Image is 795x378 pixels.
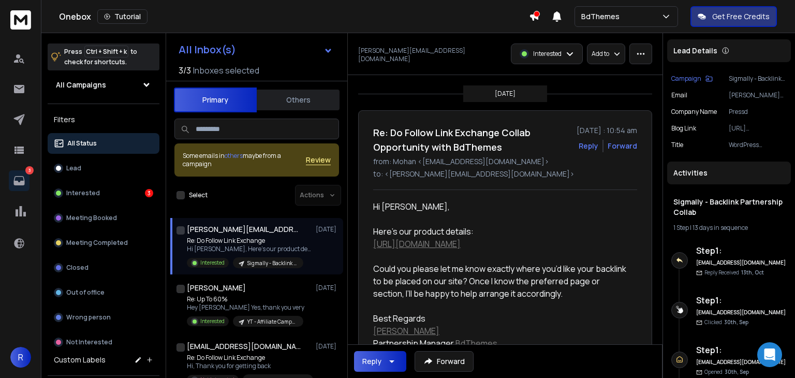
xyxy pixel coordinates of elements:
[183,152,306,168] div: Some emails in maybe from a campaign
[671,75,701,83] p: Campaign
[9,170,30,191] a: 3
[200,259,225,267] p: Interested
[671,108,717,116] p: Company Name
[187,237,311,245] p: Re: Do Follow Link Exchange
[495,90,516,98] p: [DATE]
[48,282,159,303] button: Out of office
[373,225,629,250] div: Here’s our product details:
[696,358,787,366] h6: [EMAIL_ADDRESS][DOMAIN_NAME]
[704,269,764,277] p: Reply Received
[725,368,749,375] span: 30th, Sep
[48,133,159,154] button: All Status
[373,238,461,250] a: [URL][DOMAIN_NAME]
[667,162,791,184] div: Activities
[316,284,339,292] p: [DATE]
[696,344,787,356] h6: Step 1 :
[187,303,304,312] p: Hey [PERSON_NAME] Yes, thank you very
[187,283,246,293] h1: [PERSON_NAME]
[54,355,106,365] h3: Custom Labels
[187,362,311,370] p: Hi, Thank you for getting back
[66,214,117,222] p: Meeting Booked
[729,108,787,116] p: Pressd
[373,337,629,350] div: Partnership Manager,
[373,263,629,300] div: Could you please let me know exactly where you’d like your backlink to be placed on our site? Onc...
[257,89,340,111] button: Others
[704,368,749,376] p: Opened
[56,80,106,90] h1: All Campaigns
[84,46,128,57] span: Ctrl + Shift + k
[179,45,236,55] h1: All Inbox(s)
[455,338,497,349] a: BdThemes
[48,112,159,127] h3: Filters
[48,158,159,179] button: Lead
[673,224,785,232] div: |
[66,164,81,172] p: Lead
[415,351,474,372] button: Forward
[373,169,637,179] p: to: <[PERSON_NAME][EMAIL_ADDRESS][DOMAIN_NAME]>
[608,141,637,151] div: Forward
[712,11,770,22] p: Get Free Credits
[170,39,341,60] button: All Inbox(s)
[306,155,331,165] button: Review
[696,294,787,307] h6: Step 1 :
[25,166,34,175] p: 3
[66,189,100,197] p: Interested
[354,351,406,372] button: Reply
[671,141,683,149] p: title
[48,208,159,228] button: Meeting Booked
[247,259,297,267] p: Sigmally - Backlink Partnership Collab
[174,88,257,112] button: Primary
[373,125,570,154] h1: Re: Do Follow Link Exchange Collab Opportunity with BdThemes
[193,64,259,77] h3: Inboxes selected
[187,245,311,253] p: Hi [PERSON_NAME], Here’s our product details: [URL][DOMAIN_NAME] [[URL][DOMAIN_NAME]] Could
[187,224,301,235] h1: [PERSON_NAME][EMAIL_ADDRESS][DOMAIN_NAME]
[673,46,717,56] p: Lead Details
[10,347,31,368] button: R
[247,318,297,326] p: YT - Affiliate Campaign 2025 Part -2
[581,11,624,22] p: BdThemes
[579,141,598,151] button: Reply
[690,6,777,27] button: Get Free Credits
[66,288,105,297] p: Out of office
[724,318,748,326] span: 30th, Sep
[179,64,191,77] span: 3 / 3
[671,124,696,133] p: Blog Link
[671,75,713,83] button: Campaign
[48,183,159,203] button: Interested3
[48,75,159,95] button: All Campaigns
[533,50,562,58] p: Interested
[729,124,787,133] p: [URL][DOMAIN_NAME]
[373,200,629,213] div: Hi [PERSON_NAME],
[671,91,687,99] p: Email
[696,259,787,267] h6: [EMAIL_ADDRESS][DOMAIN_NAME]
[48,332,159,353] button: Not Interested
[373,156,637,167] p: from: Mohan <[EMAIL_ADDRESS][DOMAIN_NAME]>
[316,342,339,351] p: [DATE]
[67,139,97,148] p: All Status
[592,50,609,58] p: Add to
[48,257,159,278] button: Closed
[696,244,787,257] h6: Step 1 :
[741,269,764,276] span: 13th, Oct
[187,354,311,362] p: Re: Do Follow Link Exchange
[187,341,301,352] h1: [EMAIL_ADDRESS][DOMAIN_NAME]
[187,295,304,303] p: Re: Up To 60%
[225,151,243,160] span: others
[189,191,208,199] label: Select
[373,325,439,337] a: [PERSON_NAME]
[729,91,787,99] p: [PERSON_NAME][EMAIL_ADDRESS][DOMAIN_NAME]
[362,356,381,367] div: Reply
[64,47,137,67] p: Press to check for shortcuts.
[358,47,502,63] p: [PERSON_NAME][EMAIL_ADDRESS][DOMAIN_NAME]
[66,338,112,346] p: Not Interested
[48,232,159,253] button: Meeting Completed
[145,189,153,197] div: 3
[693,223,748,232] span: 13 days in sequence
[373,312,629,325] div: Best Regards
[673,197,785,217] h1: Sigmally - Backlink Partnership Collab
[729,75,787,83] p: Sigmally - Backlink Partnership Collab
[200,317,225,325] p: Interested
